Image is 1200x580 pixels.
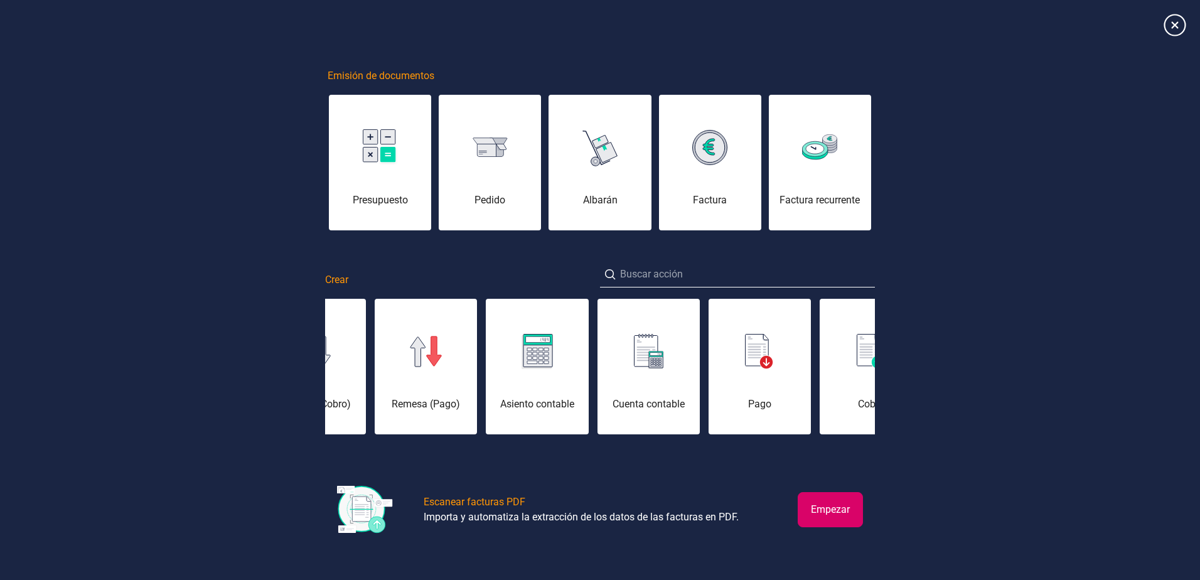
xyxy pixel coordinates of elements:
[363,129,398,165] img: img-presupuesto.svg
[659,193,761,208] div: Factura
[709,397,811,412] div: Pago
[745,334,774,369] img: img-pago.svg
[337,486,394,535] img: img-escanear-facturas-pdf.svg
[692,130,727,165] img: img-factura.svg
[473,137,508,157] img: img-pedido.svg
[439,193,541,208] div: Pedido
[549,193,651,208] div: Albarán
[857,334,886,369] img: img-cobro.svg
[424,495,525,510] div: Escanear facturas PDF
[820,397,922,412] div: Cobro
[375,397,477,412] div: Remesa (Pago)
[410,336,442,367] img: img-remesa-pago.svg
[802,134,837,160] img: img-factura-recurrente.svg
[600,262,875,287] input: Buscar acción
[486,397,588,412] div: Asiento contable
[325,272,348,287] span: Crear
[582,126,618,169] img: img-albaran.svg
[328,68,434,83] span: Emisión de documentos
[769,193,871,208] div: Factura recurrente
[634,334,663,369] img: img-cuenta-contable.svg
[522,334,553,369] img: img-asiento-contable.svg
[597,397,700,412] div: Cuenta contable
[424,510,739,525] div: Importa y automatiza la extracción de los datos de las facturas en PDF.
[798,492,863,527] button: Empezar
[329,193,431,208] div: Presupuesto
